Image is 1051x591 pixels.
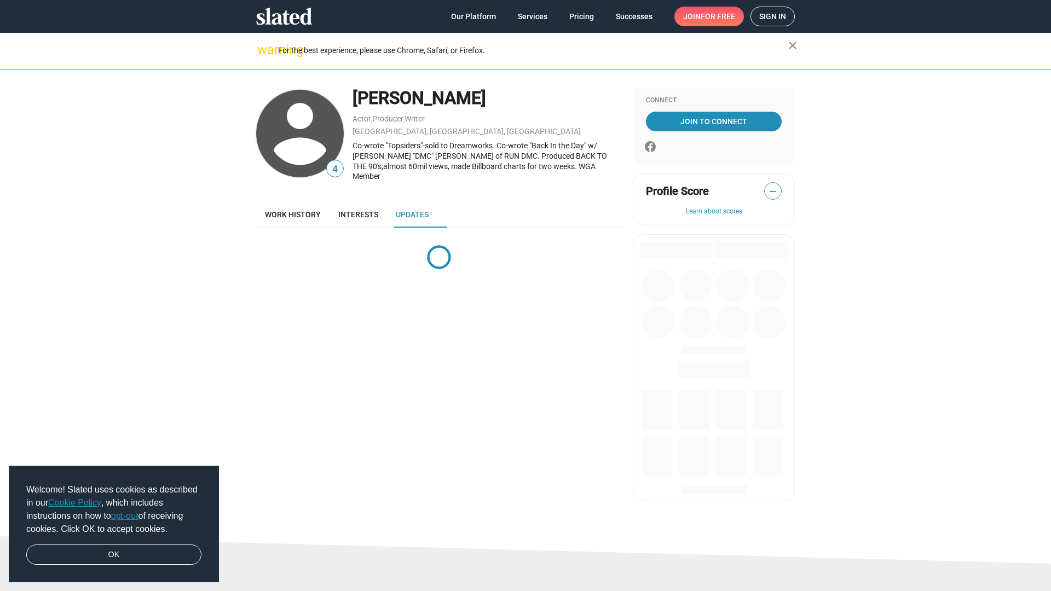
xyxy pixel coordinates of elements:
span: Sign in [759,7,786,26]
mat-icon: close [786,39,799,52]
a: Interests [330,201,387,228]
span: Work history [265,210,321,219]
span: Our Platform [451,7,496,26]
a: dismiss cookie message [26,544,201,565]
div: cookieconsent [9,466,219,583]
a: Producer [372,114,403,123]
span: Join [683,7,735,26]
a: Work history [256,201,330,228]
span: for free [701,7,735,26]
mat-icon: warning [257,43,270,56]
span: , [371,117,372,123]
a: Join To Connect [646,112,782,131]
a: Our Platform [442,7,505,26]
span: Interests [338,210,378,219]
a: Cookie Policy [48,498,101,507]
span: 4 [327,162,343,177]
a: Joinfor free [674,7,744,26]
div: For the best experience, please use Chrome, Safari, or Firefox. [278,43,788,58]
span: — [765,184,781,199]
a: opt-out [111,511,138,520]
a: Pricing [561,7,603,26]
span: Successes [616,7,652,26]
div: [PERSON_NAME] [353,86,622,110]
span: Pricing [569,7,594,26]
span: , [403,117,405,123]
span: Profile Score [646,184,709,199]
div: Co-wrote "Topsiders"-sold to Dreamworks. Co-wrote "Back In the Day" w/ [PERSON_NAME] "DMC" [PERSO... [353,141,622,181]
span: Services [518,7,547,26]
span: Updates [396,210,429,219]
a: Actor [353,114,371,123]
a: [GEOGRAPHIC_DATA], [GEOGRAPHIC_DATA], [GEOGRAPHIC_DATA] [353,127,581,136]
span: Join To Connect [648,112,779,131]
button: Learn about scores [646,207,782,216]
a: Sign in [750,7,795,26]
span: Welcome! Slated uses cookies as described in our , which includes instructions on how to of recei... [26,483,201,536]
a: Services [509,7,556,26]
a: Writer [405,114,425,123]
div: Connect [646,96,782,105]
a: Updates [387,201,437,228]
a: Successes [607,7,661,26]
